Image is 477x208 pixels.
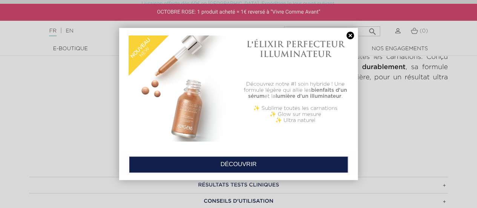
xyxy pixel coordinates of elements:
[242,117,348,123] p: ✨ Ultra naturel
[242,111,348,117] p: ✨ Glow sur mesure
[242,105,348,111] p: ✨ Sublime toutes les carnations
[129,156,348,173] a: DÉCOUVRIR
[248,88,347,99] b: bienfaits d'un sérum
[242,81,348,99] p: Découvrez notre #1 soin hybride ! Une formule légère qui allie les et la .
[242,39,348,59] h1: L'ÉLIXIR PERFECTEUR ILLUMINATEUR
[276,94,342,99] b: lumière d'un illuminateur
